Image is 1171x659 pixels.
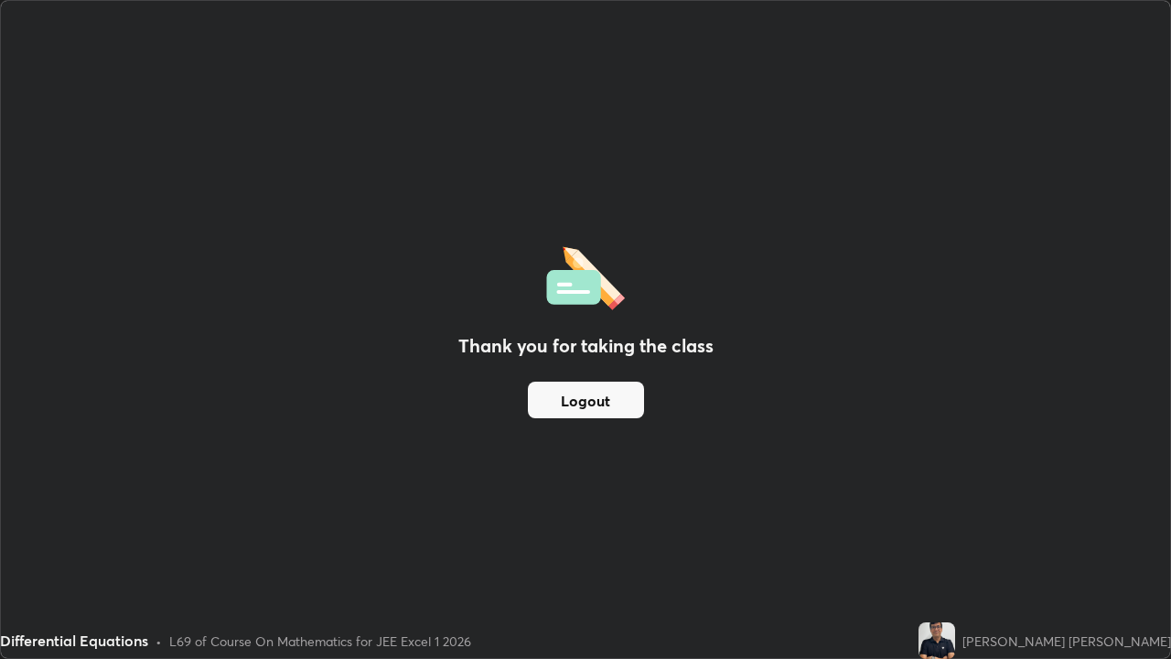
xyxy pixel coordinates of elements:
[156,632,162,651] div: •
[546,241,625,310] img: offlineFeedback.1438e8b3.svg
[458,332,714,360] h2: Thank you for taking the class
[169,632,471,651] div: L69 of Course On Mathematics for JEE Excel 1 2026
[919,622,955,659] img: 1bd69877dafd4480bd87b8e1d71fc0d6.jpg
[962,632,1171,651] div: [PERSON_NAME] [PERSON_NAME]
[528,382,644,418] button: Logout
